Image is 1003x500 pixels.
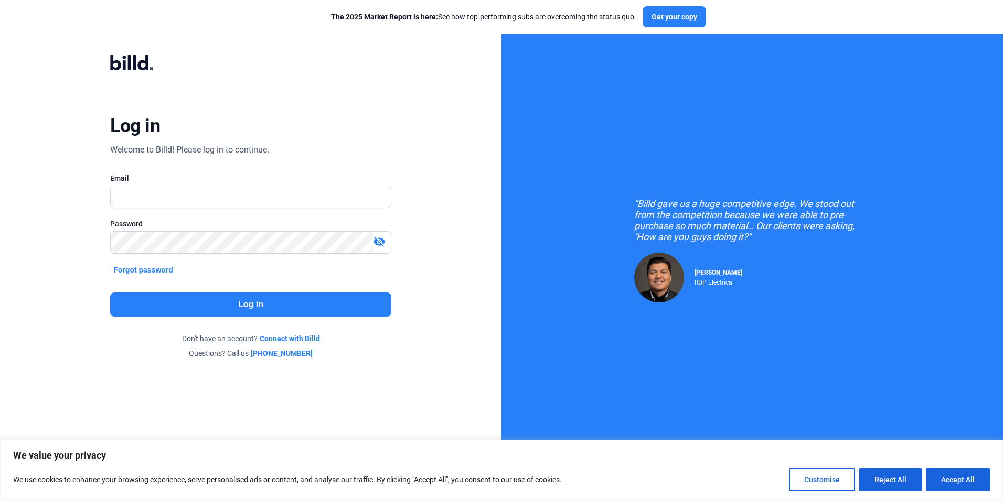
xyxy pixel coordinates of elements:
button: Log in [110,292,391,317]
mat-icon: visibility_off [373,235,386,248]
button: Get your copy [643,6,706,27]
button: Customise [789,468,855,491]
div: Questions? Call us [110,348,391,358]
span: The 2025 Market Report is here: [331,13,438,21]
div: See how top-performing subs are overcoming the status quo. [331,12,636,22]
button: Reject All [859,468,922,491]
div: Email [110,173,391,183]
div: Log in [110,114,160,137]
div: RDP Electrical [695,276,742,286]
p: We use cookies to enhance your browsing experience, serve personalised ads or content, and analys... [13,473,562,486]
div: "Billd gave us a huge competitive edge. We stood out from the competition because we were able to... [634,198,870,242]
div: Don't have an account? [110,333,391,344]
button: Forgot password [110,264,176,276]
img: Raul Pacheco [634,253,684,302]
div: Password [110,219,391,229]
a: [PHONE_NUMBER] [251,348,313,358]
span: [PERSON_NAME] [695,269,742,276]
a: Connect with Billd [260,333,320,344]
div: Welcome to Billd! Please log in to continue. [110,144,269,156]
button: Accept All [926,468,990,491]
p: We value your privacy [13,449,990,462]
